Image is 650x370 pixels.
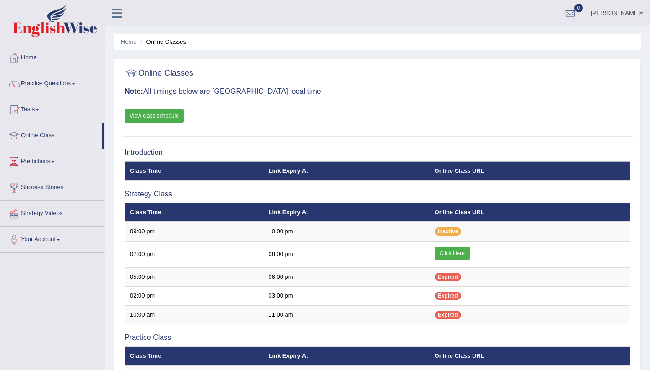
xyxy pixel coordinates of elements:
a: Predictions [0,149,104,172]
th: Online Class URL [430,161,630,180]
th: Class Time [125,203,264,222]
span: Expired [435,292,461,300]
li: Online Classes [138,37,186,46]
a: View class schedule [125,109,184,123]
th: Online Class URL [430,203,630,222]
h3: Practice Class [125,334,630,342]
td: 11:00 am [263,305,429,324]
span: Expired [435,273,461,281]
h3: Introduction [125,149,630,157]
th: Link Expiry At [263,203,429,222]
a: Online Class [0,123,102,146]
a: Click Here [435,247,470,260]
td: 10:00 am [125,305,264,324]
span: 0 [574,4,583,12]
td: 05:00 pm [125,267,264,287]
th: Class Time [125,161,264,180]
th: Link Expiry At [263,347,429,366]
td: 03:00 pm [263,287,429,306]
span: Inactive [435,227,462,236]
td: 07:00 pm [125,241,264,267]
a: Your Account [0,227,104,250]
td: 06:00 pm [263,267,429,287]
th: Link Expiry At [263,161,429,180]
a: Home [0,45,104,68]
b: Note: [125,87,143,95]
h3: All timings below are [GEOGRAPHIC_DATA] local time [125,87,630,96]
td: 10:00 pm [263,222,429,241]
span: Expired [435,311,461,319]
th: Online Class URL [430,347,630,366]
a: Home [121,38,137,45]
h3: Strategy Class [125,190,630,198]
td: 08:00 pm [263,241,429,267]
a: Strategy Videos [0,201,104,224]
th: Class Time [125,347,264,366]
a: Practice Questions [0,71,104,94]
a: Tests [0,97,104,120]
h2: Online Classes [125,67,193,80]
td: 02:00 pm [125,287,264,306]
td: 09:00 pm [125,222,264,241]
a: Success Stories [0,175,104,198]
